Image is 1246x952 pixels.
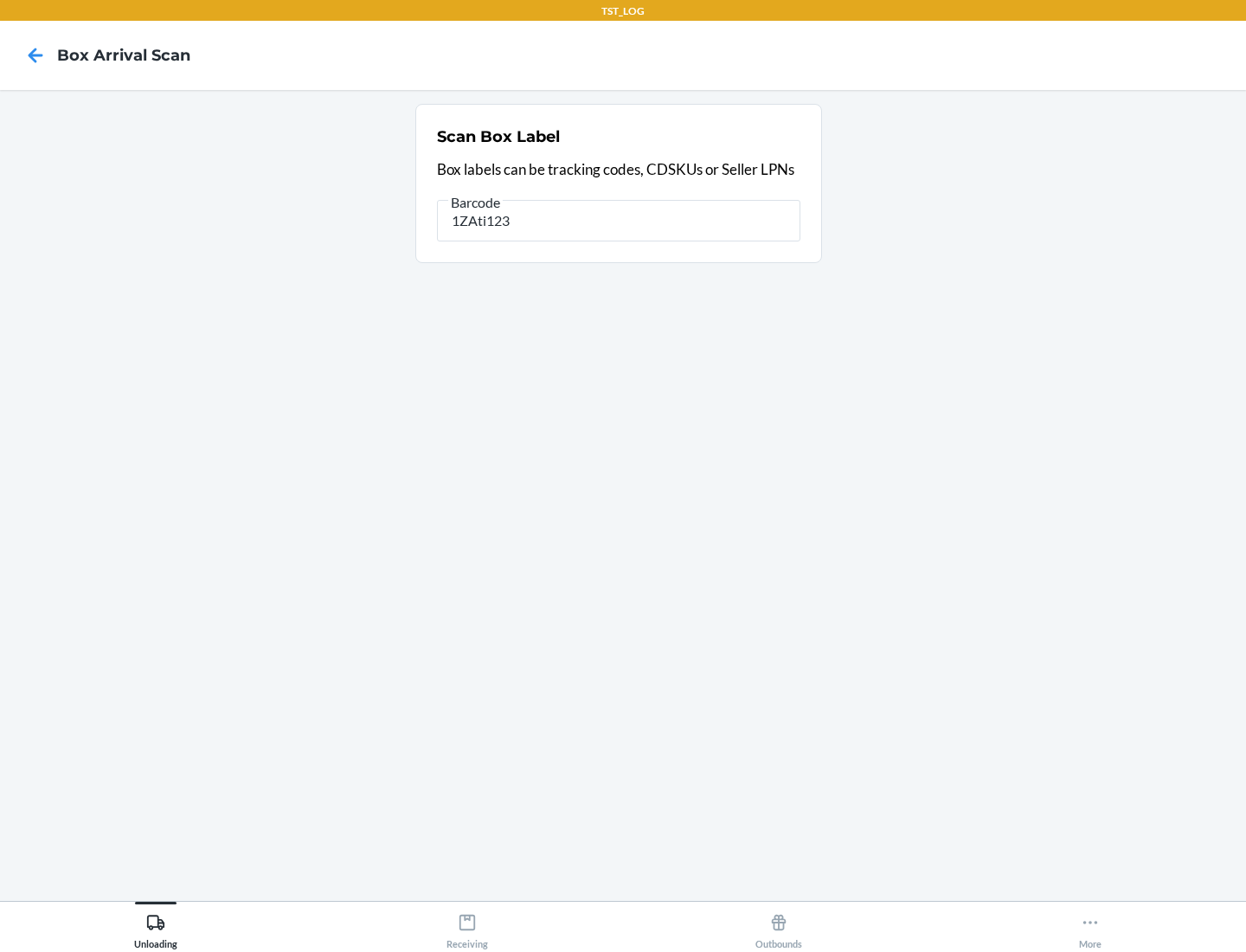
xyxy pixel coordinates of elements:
[311,902,623,949] button: Receiving
[437,125,560,148] h2: Scan Box Label
[623,902,934,949] button: Outbounds
[1079,906,1101,949] div: More
[601,3,645,19] p: TST_LOG
[57,44,190,67] h4: Box Arrival Scan
[134,906,177,949] div: Unloading
[437,158,800,181] p: Box labels can be tracking codes, CDSKUs or Seller LPNs
[934,902,1246,949] button: More
[448,194,503,211] span: Barcode
[437,200,800,241] input: Barcode
[446,906,488,949] div: Receiving
[755,906,802,949] div: Outbounds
